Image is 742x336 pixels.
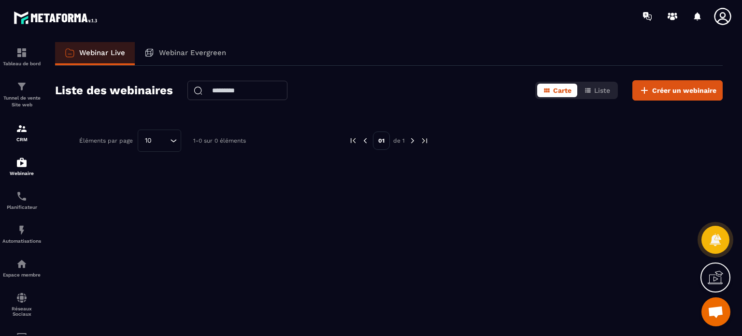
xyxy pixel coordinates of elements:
[55,42,135,65] a: Webinar Live
[2,40,41,73] a: formationformationTableau de bord
[2,306,41,317] p: Réseaux Sociaux
[2,95,41,108] p: Tunnel de vente Site web
[393,137,405,145] p: de 1
[16,258,28,270] img: automations
[155,135,168,146] input: Search for option
[373,131,390,150] p: 01
[578,84,616,97] button: Liste
[361,136,370,145] img: prev
[16,123,28,134] img: formation
[2,251,41,285] a: automationsautomationsEspace membre
[16,292,28,304] img: social-network
[16,47,28,58] img: formation
[2,149,41,183] a: automationsautomationsWebinaire
[79,137,133,144] p: Éléments par page
[16,190,28,202] img: scheduler
[193,137,246,144] p: 1-0 sur 0 éléments
[2,205,41,210] p: Planificateur
[420,136,429,145] img: next
[2,272,41,278] p: Espace membre
[537,84,577,97] button: Carte
[16,224,28,236] img: automations
[408,136,417,145] img: next
[2,238,41,244] p: Automatisations
[2,137,41,142] p: CRM
[2,171,41,176] p: Webinaire
[2,116,41,149] a: formationformationCRM
[14,9,100,27] img: logo
[55,81,173,100] h2: Liste des webinaires
[2,217,41,251] a: automationsautomationsAutomatisations
[2,183,41,217] a: schedulerschedulerPlanificateur
[79,48,125,57] p: Webinar Live
[159,48,226,57] p: Webinar Evergreen
[16,157,28,168] img: automations
[2,73,41,116] a: formationformationTunnel de vente Site web
[594,87,610,94] span: Liste
[2,285,41,324] a: social-networksocial-networkRéseaux Sociaux
[632,80,723,101] button: Créer un webinaire
[16,81,28,92] img: formation
[142,135,155,146] span: 10
[2,61,41,66] p: Tableau de bord
[553,87,571,94] span: Carte
[652,86,716,95] span: Créer un webinaire
[138,130,181,152] div: Search for option
[349,136,357,145] img: prev
[701,297,730,326] div: Ouvrir le chat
